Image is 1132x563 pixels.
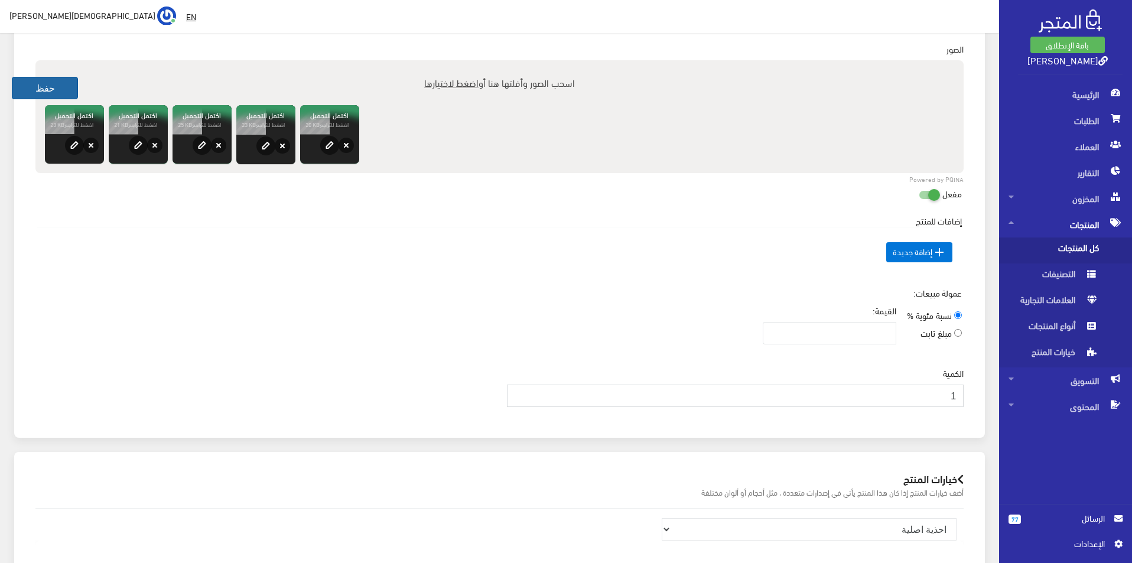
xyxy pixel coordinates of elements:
[1009,512,1123,537] a: 77 الرسائل
[999,108,1132,134] a: الطلبات
[1009,367,1123,393] span: التسويق
[37,214,962,278] div: إضافات للمنتج
[424,74,479,91] span: اضغط لاختيارها
[1009,211,1123,237] span: المنتجات
[9,6,176,25] a: ... [DEMOGRAPHIC_DATA][PERSON_NAME]
[181,6,201,27] a: EN
[419,71,580,95] label: اسحب الصور وأفلتها هنا أو
[999,263,1132,289] a: التصنيفات
[999,211,1132,237] a: المنتجات
[1009,134,1123,160] span: العملاء
[1018,537,1104,550] span: اﻹعدادات
[1009,341,1098,367] span: خيارات المنتج
[1009,160,1123,186] span: التقارير
[186,9,196,24] u: EN
[999,341,1132,367] a: خيارات المنتج
[932,245,946,259] i: 
[14,482,59,527] iframe: Drift Widget Chat Controller
[954,329,962,337] input: مبلغ ثابت
[942,183,962,205] label: مفعل
[907,307,952,323] span: نسبة مئوية %
[999,289,1132,315] a: العلامات التجارية
[946,43,964,56] label: الصور
[1009,315,1098,341] span: أنواع المنتجات
[1030,37,1105,53] a: باقة الإنطلاق
[35,473,964,484] h2: خيارات المنتج
[1009,289,1098,315] span: العلامات التجارية
[9,8,155,22] span: [DEMOGRAPHIC_DATA][PERSON_NAME]
[157,6,176,25] img: ...
[886,242,952,262] span: إضافة جديدة
[1009,515,1021,524] span: 77
[1030,512,1105,525] span: الرسائل
[999,134,1132,160] a: العملاء
[999,82,1132,108] a: الرئيسية
[1039,9,1102,32] img: .
[954,311,962,319] input: نسبة مئوية %
[999,160,1132,186] a: التقارير
[1009,186,1123,211] span: المخزون
[1009,82,1123,108] span: الرئيسية
[1009,537,1123,556] a: اﻹعدادات
[1009,263,1098,289] span: التصنيفات
[999,237,1132,263] a: كل المنتجات
[999,186,1132,211] a: المخزون
[12,77,78,99] button: حفظ
[1009,108,1123,134] span: الطلبات
[920,324,952,341] span: مبلغ ثابت
[1027,51,1108,69] a: [PERSON_NAME]
[35,487,964,499] small: أضف خيارات المنتج إذا كان هذا المنتج يأتي في إصدارات متعددة ، مثل أحجام أو ألوان مختلفة
[873,304,896,317] label: القيمة:
[999,315,1132,341] a: أنواع المنتجات
[913,287,962,300] label: عمولة مبيعات:
[1009,393,1123,419] span: المحتوى
[999,393,1132,419] a: المحتوى
[1009,237,1098,263] span: كل المنتجات
[943,367,964,380] label: الكمية
[909,177,964,182] a: Powered by PQINA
